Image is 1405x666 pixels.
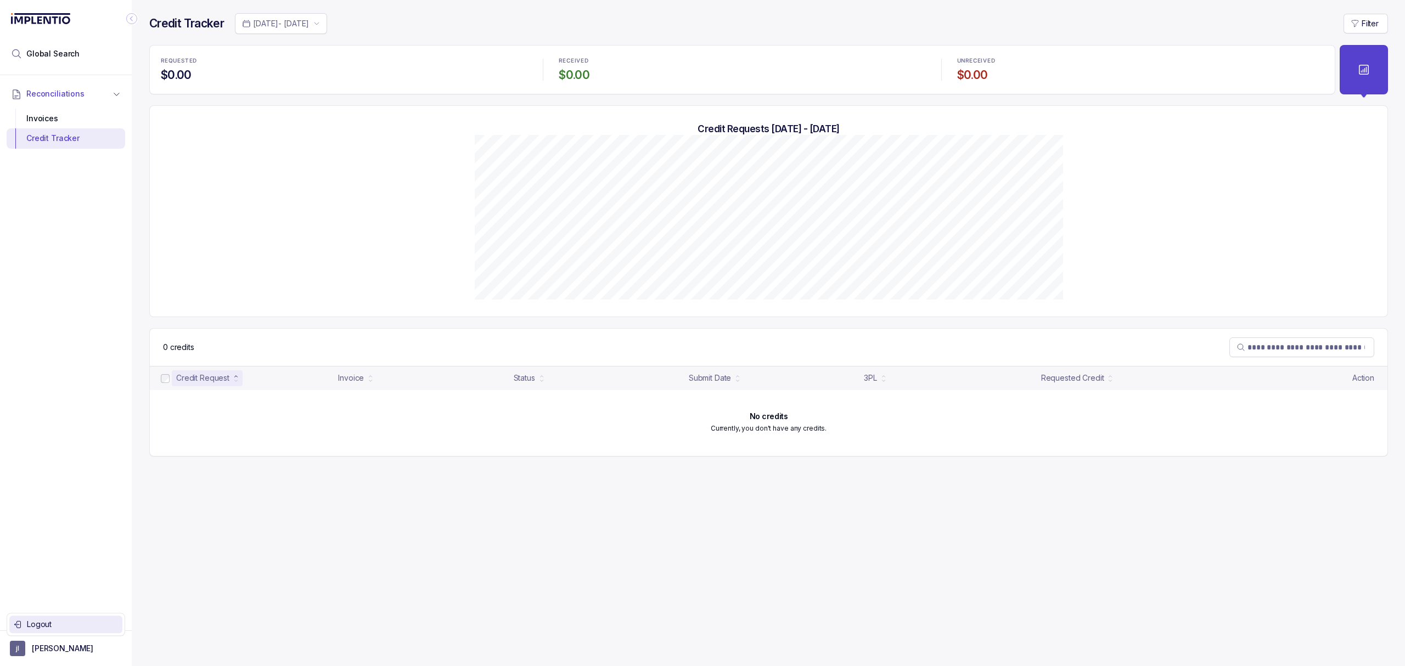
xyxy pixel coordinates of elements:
p: RECEIVED [559,58,588,64]
h4: $0.00 [957,67,1324,83]
div: Requested Credit [1041,372,1104,383]
div: Status [514,372,535,383]
p: [PERSON_NAME] [32,643,93,654]
div: Submit Date [689,372,731,383]
h4: $0.00 [161,67,527,83]
p: Filter [1362,18,1379,29]
div: Invoice [338,372,364,383]
button: User initials[PERSON_NAME] [10,641,122,656]
h4: Credit Tracker [149,16,224,31]
p: UNRECEIVED [957,58,996,64]
button: Filter [1344,14,1388,33]
span: Reconciliations [26,88,85,99]
p: Logout [27,619,118,630]
p: Action [1352,372,1374,383]
p: [DATE] - [DATE] [253,18,309,29]
div: Reconciliations [7,106,125,151]
button: Reconciliations [7,82,125,106]
div: Remaining page entries [163,342,194,353]
button: Date Range Picker [235,13,327,34]
li: Statistic RECEIVED [552,50,932,89]
p: 0 credits [163,342,194,353]
li: Statistic REQUESTED [154,50,534,89]
h4: $0.00 [559,67,925,83]
div: Invoices [15,109,116,128]
li: Statistic UNRECEIVED [951,50,1330,89]
p: REQUESTED [161,58,197,64]
search: Table Search Bar [1229,337,1374,357]
search: Date Range Picker [242,18,309,29]
ul: Statistic Highlights [149,45,1335,94]
input: checkbox-checkbox-all [161,374,170,383]
span: User initials [10,641,25,656]
div: Collapse Icon [125,12,138,25]
nav: Table Control [150,329,1387,366]
h5: Credit Requests [DATE] - [DATE] [167,123,1370,135]
h6: No credits [750,412,788,421]
div: Credit Tracker [15,128,116,148]
div: Credit Request [176,372,229,383]
p: Currently, you don't have any credits. [711,423,827,434]
div: 3PL [864,372,877,383]
span: Global Search [26,48,80,59]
